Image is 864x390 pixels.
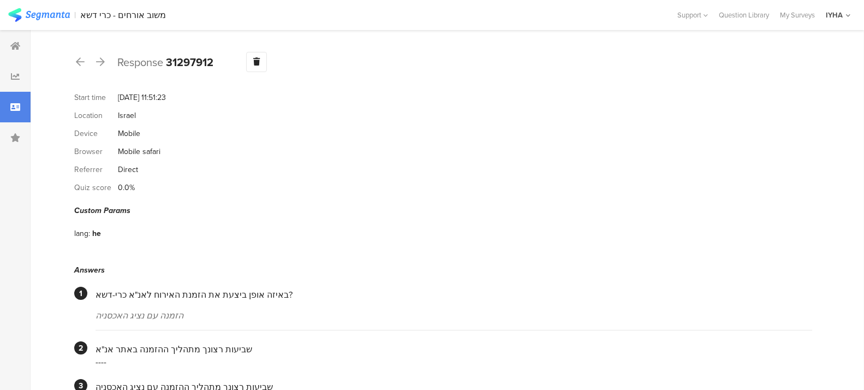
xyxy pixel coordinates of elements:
[74,110,118,121] div: Location
[8,8,70,22] img: segmanta logo
[74,205,812,216] div: Custom Params
[713,10,774,20] a: Question Library
[118,182,135,193] div: 0.0%
[74,264,812,276] div: Answers
[92,228,101,239] div: he
[74,341,87,354] div: 2
[74,92,118,103] div: Start time
[74,228,92,239] div: lang:
[96,343,812,356] div: שביעות רצונך מתהליך ההזמנה באתר אנ"א
[118,110,136,121] div: Israel
[74,128,118,139] div: Device
[118,92,166,103] div: [DATE] 11:51:23
[826,10,843,20] div: IYHA
[774,10,820,20] a: My Surveys
[677,7,708,23] div: Support
[118,164,138,175] div: Direct
[166,54,213,70] b: 31297912
[117,54,163,70] span: Response
[118,146,160,157] div: Mobile safari
[74,9,76,21] div: |
[118,128,140,139] div: Mobile
[74,146,118,157] div: Browser
[96,356,812,368] div: ----
[74,164,118,175] div: Referrer
[96,288,812,301] div: באיזה אופן ביצעת את הזמנת האירוח לאנ"א כרי-דשא?
[74,287,87,300] div: 1
[74,182,118,193] div: Quiz score
[96,309,812,322] div: הזמנה עם נציג האכסניה
[80,10,166,20] div: משוב אורחים - כרי דשא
